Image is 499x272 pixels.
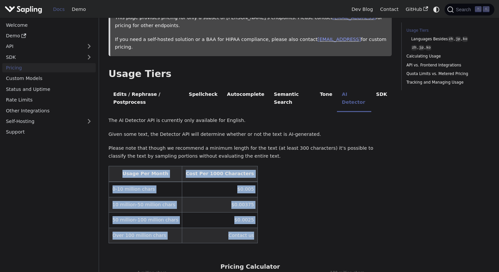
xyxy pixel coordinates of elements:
[455,36,461,42] code: jp
[2,63,96,73] a: Pricing
[109,117,392,125] p: The AI Detector API is currently only available for English.
[182,228,258,243] td: Contact us
[2,106,96,115] a: Other Integrations
[2,20,96,30] a: Welcome
[371,86,392,112] li: SDK
[115,14,387,30] p: This page provides pricing for only a subset of [PERSON_NAME]'s endpoints. Please contact for pri...
[448,36,454,42] code: zh
[407,62,487,68] a: API vs. Frontend Integrations
[109,131,392,138] p: Given some text, the Detector API will determine whether or not the text is AI-generated.
[2,52,83,62] a: SDK
[411,36,485,42] a: Languages Besideszh,jp,ko
[445,4,494,16] button: Search (Command+K)
[182,197,258,213] td: $0.00375
[109,197,182,213] td: 10 million-50 million chars
[483,6,489,12] kbd: K
[83,42,96,51] button: Expand sidebar category 'API'
[348,4,376,15] a: Dev Blog
[411,45,485,51] a: zh,jp,ko
[2,74,96,83] a: Custom Models
[115,36,387,52] p: If you need a self-hosted solution or a BAA for HIPAA compliance, please also contact for custom ...
[2,31,96,41] a: Demo
[454,7,475,12] span: Search
[5,5,42,14] img: Sapling.ai
[184,86,222,112] li: Spellcheck
[109,166,182,182] th: Usage Per Month
[425,45,431,51] code: ko
[2,84,96,94] a: Status and Uptime
[432,5,441,14] button: Switch between dark and light mode (currently system mode)
[83,52,96,62] button: Expand sidebar category 'SDK'
[475,6,482,12] kbd: ⌘
[317,37,361,42] a: [EMAIL_ADDRESS]
[220,263,280,271] h3: Pricing Calculator
[50,4,68,15] a: Docs
[269,86,315,112] li: Semantic Search
[109,144,392,160] p: Please note that though we recommend a minimum length for the text (at least 300 characters) it's...
[182,182,258,197] td: $0.005
[418,45,424,51] code: jp
[315,86,337,112] li: Tone
[109,213,182,228] td: 50 million-100 million chars
[407,79,487,86] a: Tracking and Managing Usage
[462,36,468,42] code: ko
[411,45,417,51] code: zh
[377,4,402,15] a: Contact
[407,71,487,77] a: Quota Limits vs. Metered Pricing
[182,166,258,182] th: Cost Per 1000 Characters
[2,42,83,51] a: API
[182,213,258,228] td: $0.0025
[407,27,487,34] a: Usage Tiers
[109,182,182,197] td: 0-10 million chars
[222,86,269,112] li: Autocomplete
[109,86,184,112] li: Edits / Rephrase / Postprocess
[337,86,371,112] li: AI Detector
[2,117,96,126] a: Self-Hosting
[402,4,431,15] a: GitHub
[109,228,182,243] td: Over 100 million chars
[2,127,96,137] a: Support
[407,53,487,59] a: Calculating Usage
[2,95,96,105] a: Rate Limits
[109,68,392,80] h2: Usage Tiers
[5,5,45,14] a: Sapling.ai
[68,4,89,15] a: Demo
